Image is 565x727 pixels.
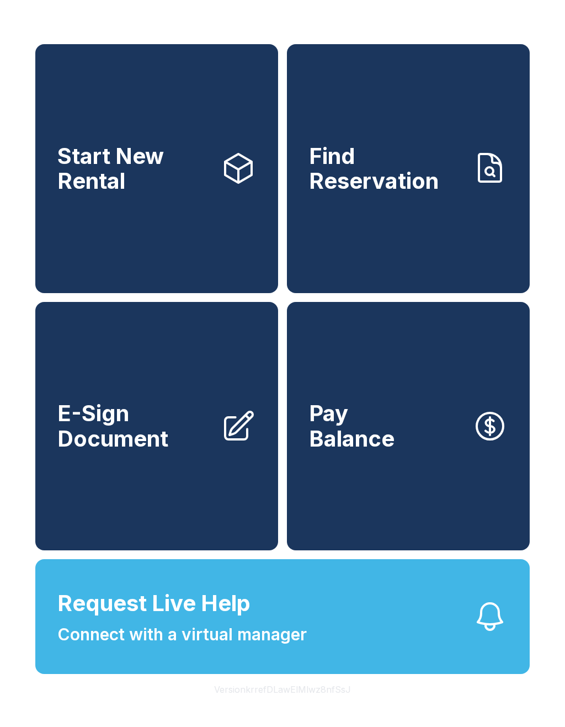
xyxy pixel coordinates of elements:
[57,622,307,647] span: Connect with a virtual manager
[57,587,250,620] span: Request Live Help
[205,674,360,705] button: VersionkrrefDLawElMlwz8nfSsJ
[287,44,530,293] a: Find Reservation
[35,302,278,551] a: E-Sign Document
[57,144,212,194] span: Start New Rental
[35,44,278,293] a: Start New Rental
[35,559,530,674] button: Request Live HelpConnect with a virtual manager
[309,401,395,451] span: Pay Balance
[309,144,463,194] span: Find Reservation
[57,401,212,451] span: E-Sign Document
[287,302,530,551] button: PayBalance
